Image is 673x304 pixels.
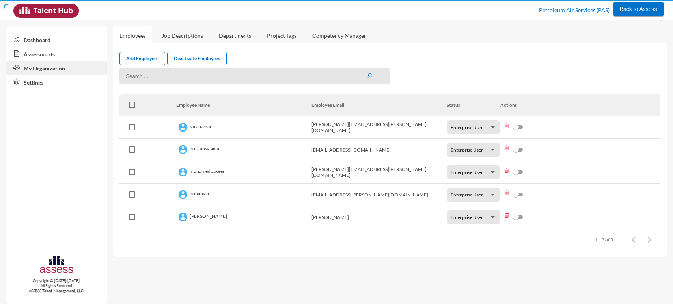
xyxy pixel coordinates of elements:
[595,237,613,243] div: 1 – 5 of 5
[176,206,311,228] td: [PERSON_NAME]
[311,139,447,161] td: [EMAIL_ADDRESS][DOMAIN_NAME]
[213,26,257,45] a: Departments
[311,184,447,206] td: [EMAIL_ADDRESS][PERSON_NAME][DOMAIN_NAME]
[39,254,74,276] img: assesscompany-logo.png
[119,68,390,84] input: Search ...
[6,46,107,61] a: Assessments
[451,192,483,198] span: Enterprise User
[6,278,107,293] p: Copyright © [DATE]-[DATE]. All Rights Reserved. ASSESS Talent Management, LLC.
[311,161,447,184] td: [PERSON_NAME][EMAIL_ADDRESS][PERSON_NAME][DOMAIN_NAME]
[613,4,664,13] a: Back to Assess
[167,52,227,65] a: Deactivate Employees
[451,147,483,153] span: Enterprise User
[306,26,373,45] a: Competency Manager
[6,75,107,89] a: Settings
[176,94,311,116] th: Employee Name
[261,26,303,45] a: Project Tags
[6,32,107,46] a: Dashboard
[613,2,664,16] button: Back to Assess
[451,124,483,130] span: Enterprise User
[620,6,657,12] span: Back to Assess
[119,52,165,65] a: Add Employees
[176,116,311,139] td: saranassar
[447,94,500,116] th: Status
[451,169,483,175] span: Enterprise User
[539,4,610,17] p: Petroleum Air Services (PAS)
[311,94,447,116] th: Employee Email
[113,26,152,45] a: Employees
[155,26,209,45] a: Job Descriptions
[500,94,660,116] th: Actions
[451,214,483,220] span: Enterprise User
[626,232,641,247] button: Previous page
[176,139,311,161] td: norhansalama
[641,232,657,247] button: Next page
[311,116,447,139] td: [PERSON_NAME][EMAIL_ADDRESS][PERSON_NAME][DOMAIN_NAME]
[6,61,107,75] a: My Organization
[311,206,447,228] td: [PERSON_NAME]
[176,184,311,206] td: nohabakr
[176,161,311,184] td: mohamedbakeer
